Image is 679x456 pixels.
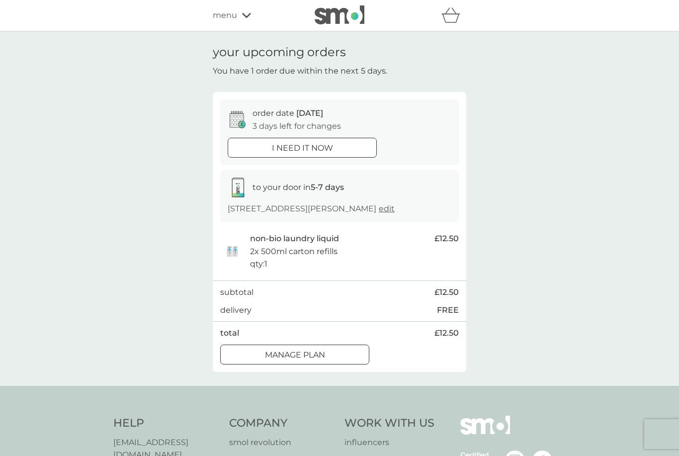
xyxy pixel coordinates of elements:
[315,5,364,24] img: smol
[250,258,267,271] p: qty : 1
[460,416,510,450] img: smol
[344,436,434,449] a: influencers
[441,5,466,25] div: basket
[220,345,369,365] button: Manage plan
[434,232,459,245] span: £12.50
[253,182,344,192] span: to your door in
[272,142,333,155] p: i need it now
[250,232,339,245] p: non-bio laundry liquid
[229,416,335,431] h4: Company
[434,286,459,299] span: £12.50
[220,327,239,340] p: total
[296,108,323,118] span: [DATE]
[311,182,344,192] strong: 5-7 days
[213,65,387,78] p: You have 1 order due within the next 5 days.
[213,45,346,60] h1: your upcoming orders
[437,304,459,317] p: FREE
[220,286,254,299] p: subtotal
[113,416,219,431] h4: Help
[229,436,335,449] a: smol revolution
[220,304,252,317] p: delivery
[344,416,434,431] h4: Work With Us
[228,202,395,215] p: [STREET_ADDRESS][PERSON_NAME]
[434,327,459,340] span: £12.50
[265,349,325,362] p: Manage plan
[213,9,237,22] span: menu
[379,204,395,213] a: edit
[228,138,377,158] button: i need it now
[250,245,338,258] p: 2x 500ml carton refills
[253,120,341,133] p: 3 days left for changes
[253,107,323,120] p: order date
